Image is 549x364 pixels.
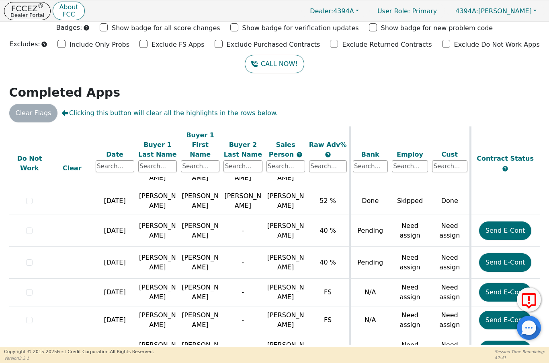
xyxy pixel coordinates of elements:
[10,4,44,12] p: FCCEZ
[479,283,532,302] button: Send E-Cont
[221,215,264,247] td: -
[94,187,136,215] td: [DATE]
[245,55,304,73] button: CALL NOW!
[432,149,467,159] div: Cust
[392,149,428,159] div: Employ
[430,306,470,334] td: Need assign
[309,160,347,172] input: Search...
[94,279,136,306] td: [DATE]
[181,130,219,159] div: Buyer 1 First Name
[4,355,154,361] p: Version 3.2.1
[152,40,205,50] p: Exclude FS Apps
[350,279,390,306] td: N/A
[94,247,136,279] td: [DATE]
[179,306,221,334] td: [PERSON_NAME]
[267,283,304,301] span: [PERSON_NAME]
[53,2,84,21] button: AboutFCC
[179,279,221,306] td: [PERSON_NAME]
[94,215,136,247] td: [DATE]
[495,349,545,355] p: Session Time Remaining:
[136,247,179,279] td: [PERSON_NAME]
[342,40,432,50] p: Exclude Returned Contracts
[59,4,78,10] p: About
[350,215,390,247] td: Pending
[430,247,470,279] td: Need assign
[38,2,44,10] sup: ®
[96,160,134,172] input: Search...
[10,154,49,173] div: Do Not Work
[53,163,91,173] div: Clear
[266,160,305,172] input: Search...
[390,306,430,334] td: Need assign
[179,247,221,279] td: [PERSON_NAME]
[267,222,304,239] span: [PERSON_NAME]
[377,7,410,15] span: User Role :
[350,247,390,279] td: Pending
[479,253,532,272] button: Send E-Cont
[136,215,179,247] td: [PERSON_NAME]
[4,349,154,356] p: Copyright © 2015- 2025 First Credit Corporation.
[301,5,367,17] button: Dealer:4394A
[455,7,478,15] span: 4394A:
[70,40,129,50] p: Include Only Probs
[223,140,262,159] div: Buyer 2 Last Name
[390,279,430,306] td: Need assign
[309,141,347,148] span: Raw Adv%
[9,39,40,49] p: Excludes:
[267,254,304,271] span: [PERSON_NAME]
[267,311,304,329] span: [PERSON_NAME]
[477,155,534,162] span: Contract Status
[369,3,445,19] a: User Role: Primary
[310,7,354,15] span: 4394A
[390,215,430,247] td: Need assign
[267,192,304,209] span: [PERSON_NAME]
[430,279,470,306] td: Need assign
[94,306,136,334] td: [DATE]
[454,40,540,50] p: Exclude Do Not Work Apps
[138,140,177,159] div: Buyer 1 Last Name
[430,187,470,215] td: Done
[324,316,332,324] span: FS
[136,279,179,306] td: [PERSON_NAME]
[517,287,541,312] button: Report Error to FCC
[479,311,532,329] button: Send E-Cont
[112,23,220,33] p: Show badge for all score changes
[136,187,179,215] td: [PERSON_NAME]
[179,187,221,215] td: [PERSON_NAME]
[56,23,82,33] p: Badges:
[392,160,428,172] input: Search...
[495,355,545,361] p: 42:41
[320,259,336,266] span: 40 %
[223,160,262,172] input: Search...
[447,5,545,17] button: 4394A:[PERSON_NAME]
[324,288,332,296] span: FS
[61,108,278,118] span: Clicking this button will clear all the highlights in the rows below.
[430,215,470,247] td: Need assign
[310,7,333,15] span: Dealer:
[479,341,532,359] button: Send E-Cont
[350,187,390,215] td: Done
[59,11,78,18] p: FCC
[9,85,121,99] strong: Completed Apps
[4,2,51,20] button: FCCEZ®Dealer Portal
[221,279,264,306] td: -
[267,341,304,358] span: [PERSON_NAME]
[221,247,264,279] td: -
[353,149,388,159] div: Bank
[381,23,493,33] p: Show badge for new problem code
[179,215,221,247] td: [PERSON_NAME]
[353,160,388,172] input: Search...
[479,221,532,240] button: Send E-Cont
[455,7,532,15] span: [PERSON_NAME]
[110,349,154,354] span: All Rights Reserved.
[320,227,336,234] span: 40 %
[320,197,336,205] span: 52 %
[136,306,179,334] td: [PERSON_NAME]
[10,12,44,18] p: Dealer Portal
[242,23,359,33] p: Show badge for verification updates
